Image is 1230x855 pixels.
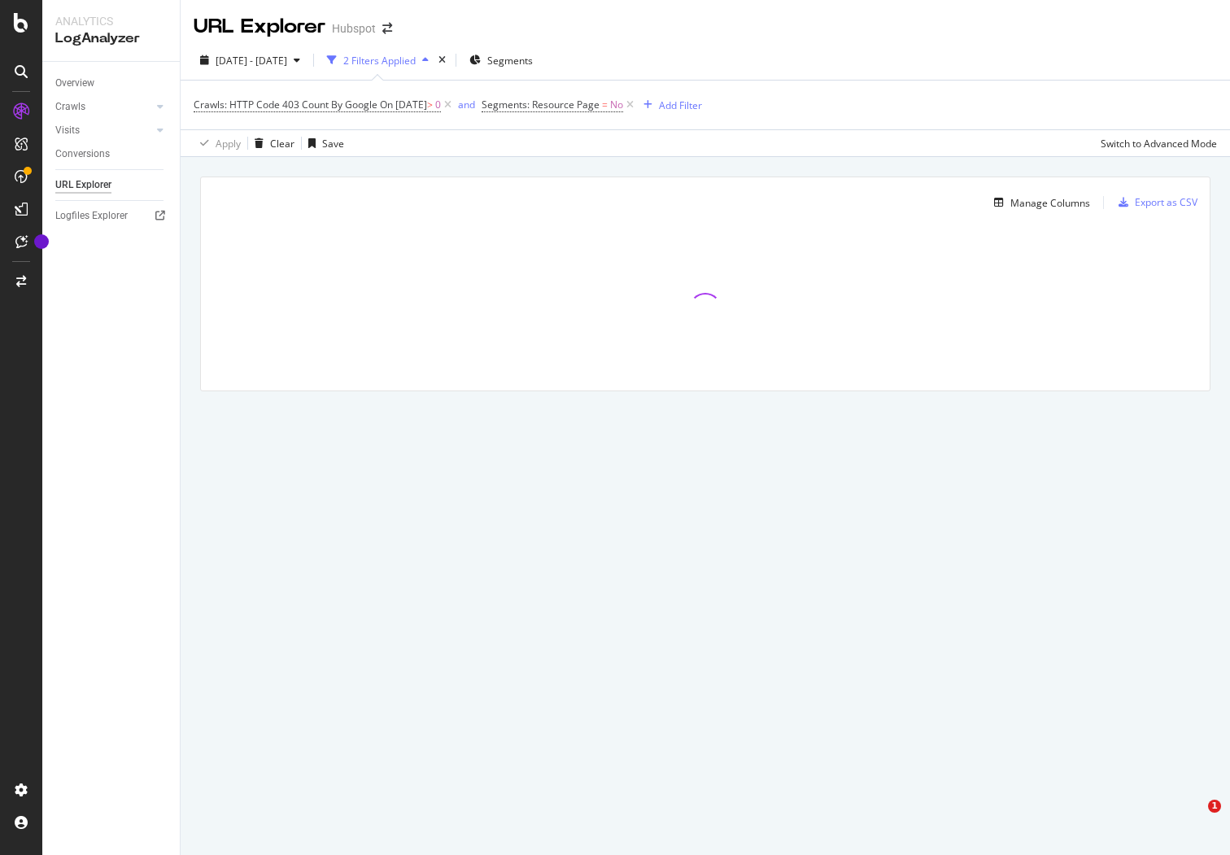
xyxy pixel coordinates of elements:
[458,97,475,112] button: and
[1112,190,1197,216] button: Export as CSV
[382,23,392,34] div: arrow-right-arrow-left
[1094,130,1217,156] button: Switch to Advanced Mode
[343,54,416,68] div: 2 Filters Applied
[463,47,539,73] button: Segments
[458,98,475,111] div: and
[482,98,600,111] span: Segments: Resource Page
[602,98,608,111] span: =
[216,137,241,150] div: Apply
[55,177,168,194] a: URL Explorer
[1208,800,1221,813] span: 1
[55,207,168,225] a: Logfiles Explorer
[55,98,152,116] a: Crawls
[487,54,533,68] span: Segments
[1175,800,1214,839] iframe: Intercom live chat
[216,54,287,68] span: [DATE] - [DATE]
[55,146,110,163] div: Conversions
[194,130,241,156] button: Apply
[55,75,168,92] a: Overview
[55,146,168,163] a: Conversions
[332,20,376,37] div: Hubspot
[34,234,49,249] div: Tooltip anchor
[55,207,128,225] div: Logfiles Explorer
[1135,195,1197,209] div: Export as CSV
[55,122,152,139] a: Visits
[194,98,377,111] span: Crawls: HTTP Code 403 Count By Google
[270,137,294,150] div: Clear
[55,177,111,194] div: URL Explorer
[322,137,344,150] div: Save
[427,98,433,111] span: >
[1101,137,1217,150] div: Switch to Advanced Mode
[55,13,167,29] div: Analytics
[302,130,344,156] button: Save
[321,47,435,73] button: 2 Filters Applied
[55,122,80,139] div: Visits
[55,75,94,92] div: Overview
[1010,196,1090,210] div: Manage Columns
[380,98,427,111] span: On [DATE]
[435,94,441,116] span: 0
[988,193,1090,212] button: Manage Columns
[194,47,307,73] button: [DATE] - [DATE]
[435,52,449,68] div: times
[248,130,294,156] button: Clear
[659,98,702,112] div: Add Filter
[55,29,167,48] div: LogAnalyzer
[610,94,623,116] span: No
[55,98,85,116] div: Crawls
[637,95,702,115] button: Add Filter
[194,13,325,41] div: URL Explorer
